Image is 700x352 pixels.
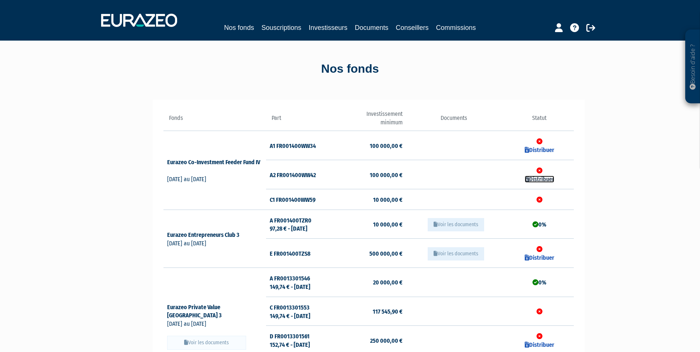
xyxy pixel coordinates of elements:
td: E FR001400TZS8 [266,239,334,268]
a: Eurazeo Entrepreneurs Club 3 [167,231,246,238]
a: Nos fonds [224,23,254,33]
td: 500 000,00 € [334,239,403,268]
td: 0% [505,268,573,297]
td: 100 000,00 € [334,131,403,160]
th: Investissement minimum [334,110,403,131]
td: A FR001400TZR0 97,28 € - [DATE] [266,210,334,239]
span: [DATE] au [DATE] [167,176,206,183]
p: Besoin d'aide ? [689,34,697,100]
th: Part [266,110,334,131]
button: Voir les documents [167,336,246,350]
span: [DATE] au [DATE] [167,240,206,247]
td: 117 545,90 € [334,297,403,326]
td: 10 000,00 € [334,210,403,239]
a: Conseillers [396,23,429,33]
a: Distribuer [525,254,554,261]
a: Distribuer [525,176,554,183]
td: 10 000,00 € [334,189,403,210]
td: C FR0013301553 149,74 € - [DATE] [266,297,334,326]
span: [DATE] au [DATE] [167,320,206,327]
img: 1732889491-logotype_eurazeo_blanc_rvb.png [101,14,177,27]
td: 0% [505,210,573,239]
td: A2 FR001400WW42 [266,160,334,189]
a: Eurazeo Co-Investment Feeder Fund IV [167,159,260,174]
th: Documents [403,110,505,131]
a: Distribuer [525,341,554,348]
a: Eurazeo Private Value [GEOGRAPHIC_DATA] 3 [167,304,228,319]
td: A FR0013301546 149,74 € - [DATE] [266,268,334,297]
div: Nos fonds [140,61,561,77]
th: Fonds [163,110,266,131]
td: 100 000,00 € [334,160,403,189]
a: Documents [355,23,389,33]
td: 20 000,00 € [334,268,403,297]
a: Investisseurs [308,23,347,33]
td: A1 FR001400WW34 [266,131,334,160]
td: C1 FR001400WW59 [266,189,334,210]
button: Voir les documents [428,247,484,260]
button: Voir les documents [428,218,484,231]
th: Statut [505,110,573,131]
a: Souscriptions [261,23,301,33]
a: Distribuer [525,146,554,153]
a: Commissions [436,23,476,33]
